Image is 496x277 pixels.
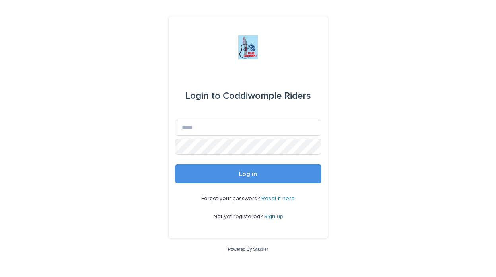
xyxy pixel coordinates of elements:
span: Log in [239,171,257,177]
span: Login to [185,91,220,101]
span: Forgot your password? [201,196,261,201]
a: Sign up [264,214,283,219]
img: jxsLJbdS1eYBI7rVAS4p [238,35,257,59]
a: Powered By Stacker [228,247,268,252]
a: Reset it here [261,196,295,201]
div: Coddiwomple Riders [185,85,311,107]
span: Not yet registered? [213,214,264,219]
button: Log in [175,164,321,183]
